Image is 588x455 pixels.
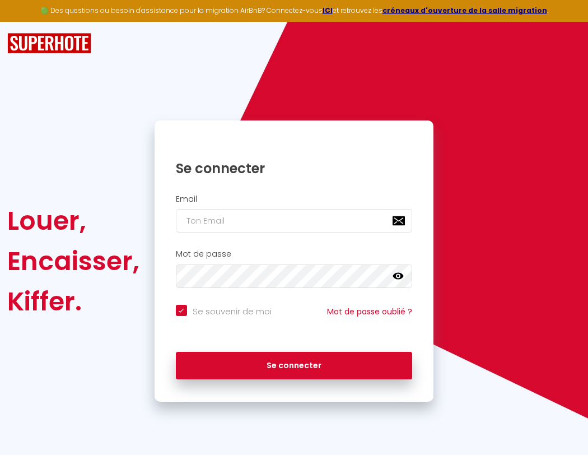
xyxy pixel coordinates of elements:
[382,6,547,15] a: créneaux d'ouverture de la salle migration
[7,241,139,281] div: Encaisser,
[327,306,412,317] a: Mot de passe oublié ?
[176,352,413,380] button: Se connecter
[176,249,413,259] h2: Mot de passe
[176,160,413,177] h1: Se connecter
[176,209,413,233] input: Ton Email
[323,6,333,15] a: ICI
[7,201,139,241] div: Louer,
[176,194,413,204] h2: Email
[7,33,91,54] img: SuperHote logo
[7,281,139,322] div: Kiffer.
